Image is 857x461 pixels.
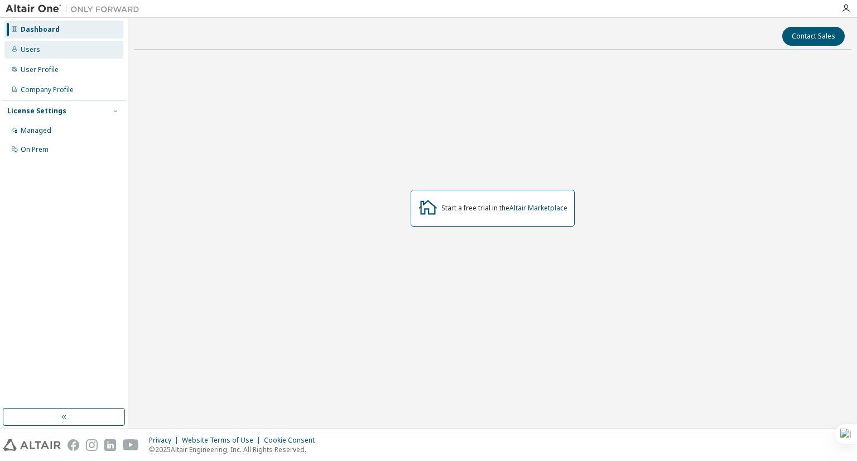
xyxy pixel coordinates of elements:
[264,436,321,445] div: Cookie Consent
[6,3,145,15] img: Altair One
[104,439,116,451] img: linkedin.svg
[123,439,139,451] img: youtube.svg
[21,45,40,54] div: Users
[86,439,98,451] img: instagram.svg
[7,107,66,116] div: License Settings
[21,145,49,154] div: On Prem
[182,436,264,445] div: Website Terms of Use
[3,439,61,451] img: altair_logo.svg
[149,436,182,445] div: Privacy
[21,85,74,94] div: Company Profile
[509,203,567,213] a: Altair Marketplace
[21,65,59,74] div: User Profile
[441,204,567,213] div: Start a free trial in the
[782,27,845,46] button: Contact Sales
[21,25,60,34] div: Dashboard
[21,126,51,135] div: Managed
[149,445,321,454] p: © 2025 Altair Engineering, Inc. All Rights Reserved.
[68,439,79,451] img: facebook.svg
